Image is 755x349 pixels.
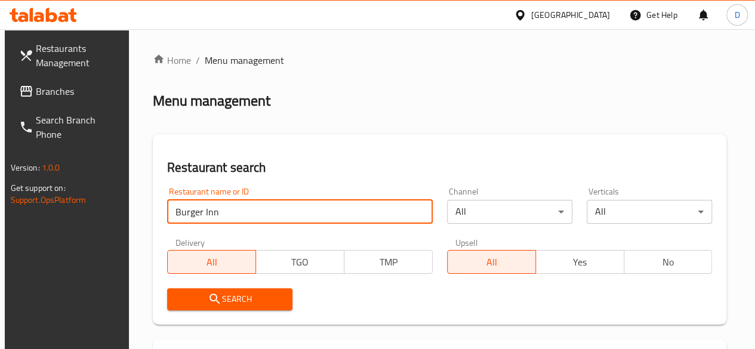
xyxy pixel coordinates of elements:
span: Restaurants Management [36,41,121,70]
a: Search Branch Phone [10,106,131,149]
h2: Restaurant search [167,159,713,177]
div: All [447,200,572,224]
span: Search [177,292,283,307]
span: D [734,8,739,21]
h2: Menu management [153,91,270,110]
button: Yes [535,250,624,274]
button: TGO [255,250,344,274]
span: Get support on: [11,180,66,196]
div: [GEOGRAPHIC_DATA] [531,8,610,21]
span: TMP [349,254,428,271]
label: Upsell [455,238,477,246]
span: No [629,254,708,271]
label: Delivery [175,238,205,246]
span: Version: [11,160,40,175]
input: Search for restaurant name or ID.. [167,200,433,224]
a: Branches [10,77,131,106]
span: Yes [541,254,620,271]
span: 1.0.0 [42,160,60,175]
li: / [196,53,200,67]
button: All [167,250,256,274]
nav: breadcrumb [153,53,727,67]
a: Home [153,53,191,67]
a: Support.OpsPlatform [11,192,87,208]
span: Menu management [205,53,284,67]
button: All [447,250,536,274]
button: No [624,250,713,274]
button: Search [167,288,292,310]
span: All [452,254,531,271]
span: TGO [261,254,340,271]
button: TMP [344,250,433,274]
a: Restaurants Management [10,34,131,77]
span: Search Branch Phone [36,113,121,141]
span: All [172,254,251,271]
div: All [587,200,712,224]
span: Branches [36,84,121,98]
